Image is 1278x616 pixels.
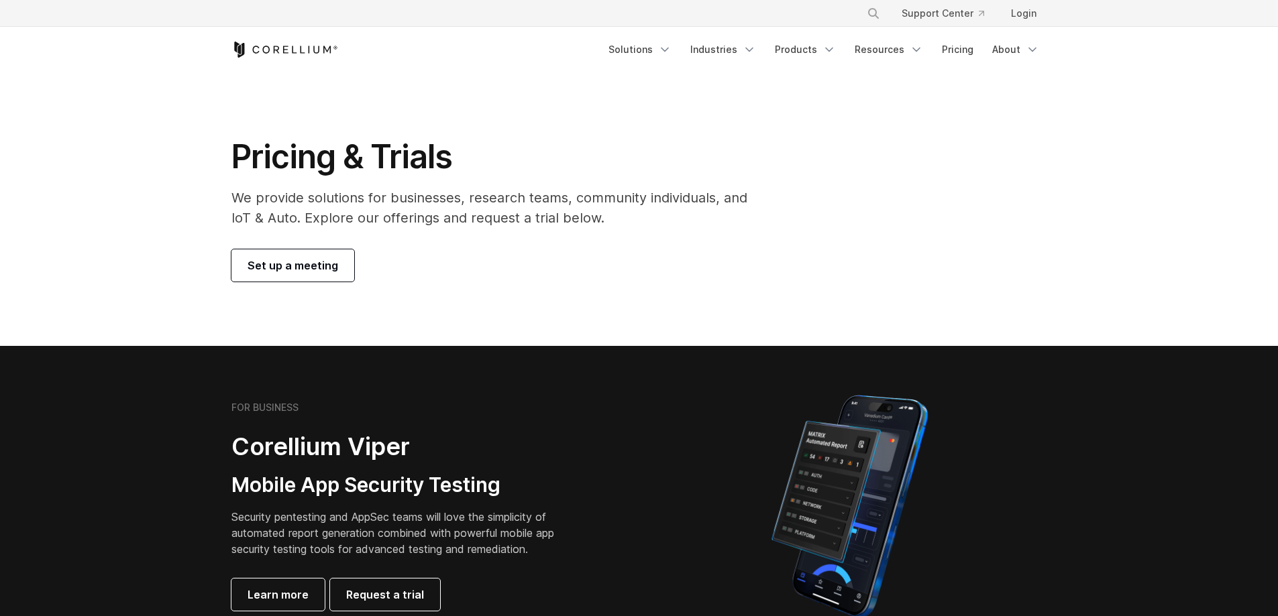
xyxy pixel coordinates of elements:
a: Login [1000,1,1047,25]
h2: Corellium Viper [231,432,575,462]
a: Resources [847,38,931,62]
p: We provide solutions for businesses, research teams, community individuals, and IoT & Auto. Explo... [231,188,766,228]
a: Request a trial [330,578,440,611]
div: Navigation Menu [600,38,1047,62]
div: Navigation Menu [851,1,1047,25]
h3: Mobile App Security Testing [231,473,575,498]
a: Industries [682,38,764,62]
a: Corellium Home [231,42,338,58]
h1: Pricing & Trials [231,137,766,177]
a: Set up a meeting [231,249,354,282]
a: Learn more [231,578,325,611]
a: Pricing [934,38,981,62]
a: Solutions [600,38,680,62]
span: Request a trial [346,587,424,603]
button: Search [861,1,886,25]
h6: FOR BUSINESS [231,402,299,414]
a: Support Center [891,1,995,25]
a: About [984,38,1047,62]
p: Security pentesting and AppSec teams will love the simplicity of automated report generation comb... [231,509,575,557]
span: Learn more [248,587,309,603]
span: Set up a meeting [248,257,338,273]
a: Products [767,38,844,62]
